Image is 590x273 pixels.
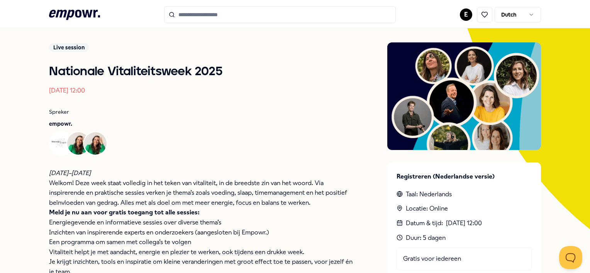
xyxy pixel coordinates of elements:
div: Live session [49,43,89,52]
input: Search for products, categories or subcategories [164,6,396,23]
img: Presenter image [387,42,541,150]
p: Energiegevende en informatieve sessies over diverse thema’s [49,217,356,228]
p: Inzichten van inspirerende experts en onderzoekers (aangesloten bij Empowr.) [49,228,356,238]
div: Gratis voor iedereen [397,247,532,270]
p: Welkom! Deze week staat volledig in het teken van vitaliteit, in de breedste zin van het woord. V... [49,178,356,208]
img: Avatar [67,132,90,155]
time: [DATE] 12:00 [49,87,85,94]
div: Duur: 5 dagen [397,233,532,243]
div: Locatie: Online [397,204,532,214]
h1: Nationale Vitaliteitsweek 2025 [49,64,356,79]
p: Vitaliteit helpt je met aandacht, energie en plezier te werken, ook tijdens een drukke week. [49,247,356,257]
p: empowr. [49,120,356,128]
em: [DATE]–[DATE] [49,169,91,177]
div: Datum & tijd : [397,218,532,228]
iframe: Help Scout Beacon - Open [559,246,582,269]
p: Spreker [49,108,356,116]
div: Taal: Nederlands [397,189,532,199]
button: E [460,8,472,21]
p: Een programma om samen met collega’s te volgen [49,237,356,247]
time: [DATE] 12:00 [446,218,482,228]
img: Avatar [50,132,73,155]
p: Registreren (Nederlandse versie) [397,172,532,182]
strong: Meld je nu aan voor gratis toegang tot alle sessies: [49,209,200,216]
img: Avatar [84,132,107,155]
